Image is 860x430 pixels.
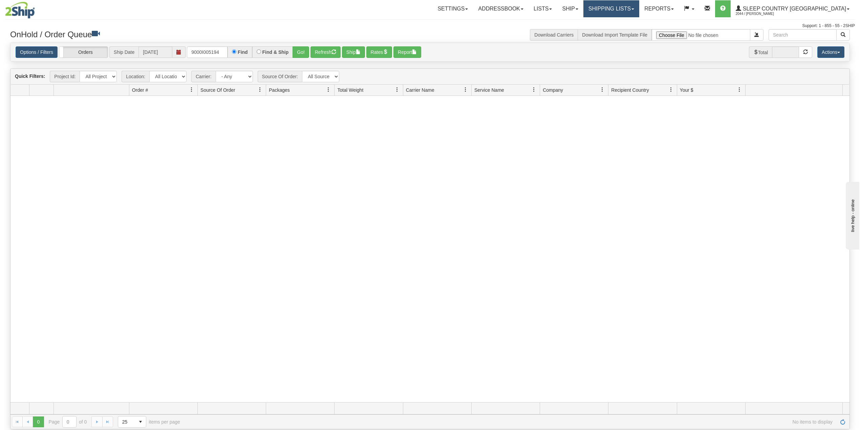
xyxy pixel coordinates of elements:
[817,46,844,58] button: Actions
[393,46,421,58] button: Report
[734,84,745,95] a: Your $ filter column settings
[844,180,859,250] iframe: chat widget
[190,419,833,425] span: No items to display
[258,71,302,82] span: Source Of Order:
[736,10,787,17] span: 2044 / [PERSON_NAME]
[474,87,504,93] span: Service Name
[269,87,289,93] span: Packages
[597,84,608,95] a: Company filter column settings
[543,87,563,93] span: Company
[557,0,583,17] a: Ship
[33,416,44,427] span: Page 0
[187,46,228,58] input: Order #
[391,84,403,95] a: Total Weight filter column settings
[366,46,392,58] button: Rates
[293,46,309,58] button: Go!
[200,87,235,93] span: Source Of Order
[731,0,855,17] a: Sleep Country [GEOGRAPHIC_DATA] 2044 / [PERSON_NAME]
[254,84,266,95] a: Source Of Order filter column settings
[749,46,772,58] span: Total
[186,84,197,95] a: Order # filter column settings
[15,73,45,80] label: Quick Filters:
[5,6,63,11] div: live help - online
[191,71,216,82] span: Carrier:
[310,46,341,58] button: Refresh
[118,416,180,428] span: items per page
[262,50,289,55] label: Find & Ship
[5,2,35,19] img: logo2044.jpg
[473,0,529,17] a: Addressbook
[238,50,248,55] label: Find
[118,416,146,428] span: Page sizes drop down
[16,46,58,58] a: Options / Filters
[50,71,80,82] span: Project Id:
[406,87,434,93] span: Carrier Name
[583,0,639,17] a: Shipping lists
[836,29,850,41] button: Search
[59,47,108,58] label: Orders
[135,416,146,427] span: select
[680,87,693,93] span: Your $
[122,71,149,82] span: Location:
[132,87,148,93] span: Order #
[460,84,471,95] a: Carrier Name filter column settings
[582,32,647,38] a: Download Import Template File
[837,416,848,427] a: Refresh
[652,29,750,41] input: Import
[122,418,131,425] span: 25
[5,23,855,29] div: Support: 1 - 855 - 55 - 2SHIP
[432,0,473,17] a: Settings
[323,84,334,95] a: Packages filter column settings
[337,87,363,93] span: Total Weight
[342,46,365,58] button: Ship
[529,0,557,17] a: Lists
[109,46,138,58] span: Ship Date
[10,69,850,85] div: grid toolbar
[639,0,679,17] a: Reports
[741,6,846,12] span: Sleep Country [GEOGRAPHIC_DATA]
[534,32,574,38] a: Download Carriers
[528,84,540,95] a: Service Name filter column settings
[49,416,87,428] span: Page of 0
[769,29,837,41] input: Search
[10,29,425,39] h3: OnHold / Order Queue
[665,84,677,95] a: Recipient Country filter column settings
[611,87,649,93] span: Recipient Country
